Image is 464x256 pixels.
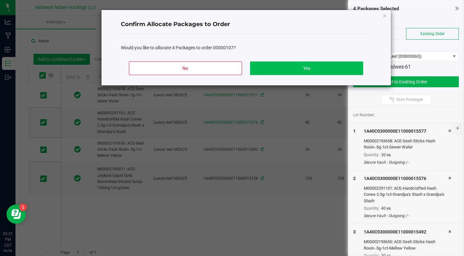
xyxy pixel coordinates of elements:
[121,44,372,51] div: Would you like to allocate 4 Packages to order 00000107?
[121,20,372,29] h4: Confirm Allocate Packages to Order
[129,62,242,75] button: No
[6,204,26,224] iframe: Resource center
[250,62,363,75] button: Yes
[382,12,387,19] button: Close
[19,204,27,211] iframe: Resource center unread badge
